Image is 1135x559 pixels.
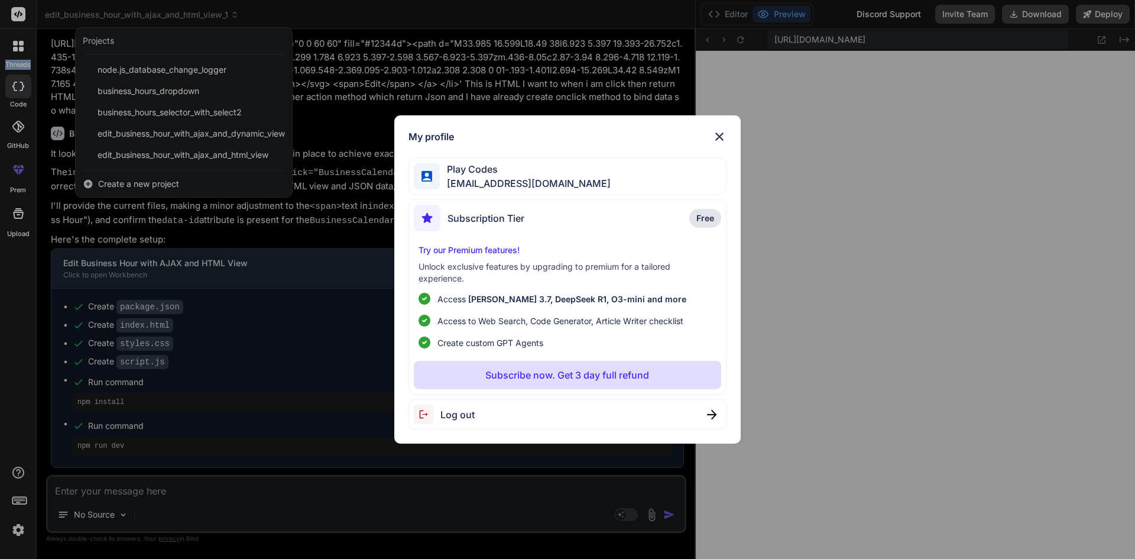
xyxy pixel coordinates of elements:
[408,130,454,144] h1: My profile
[437,337,543,349] span: Create custom GPT Agents
[414,205,440,231] img: subscription
[468,294,686,304] span: [PERSON_NAME] 3.7, DeepSeek R1, O3-mini and more
[437,315,683,327] span: Access to Web Search, Code Generator, Article Writer checklist
[419,337,430,348] img: checklist
[421,171,433,182] img: profile
[712,130,727,144] img: close
[440,408,475,422] span: Log out
[414,405,440,424] img: logout
[419,261,717,285] p: Unlock exclusive features by upgrading to premium for a tailored experience.
[440,176,611,190] span: [EMAIL_ADDRESS][DOMAIN_NAME]
[440,162,611,176] span: Play Codes
[437,293,686,305] p: Access
[419,244,717,256] p: Try our Premium features!
[419,293,430,305] img: checklist
[447,211,524,225] span: Subscription Tier
[696,212,714,224] span: Free
[707,410,716,419] img: close
[485,368,649,382] p: Subscribe now. Get 3 day full refund
[414,361,722,389] button: Subscribe now. Get 3 day full refund
[419,315,430,327] img: checklist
